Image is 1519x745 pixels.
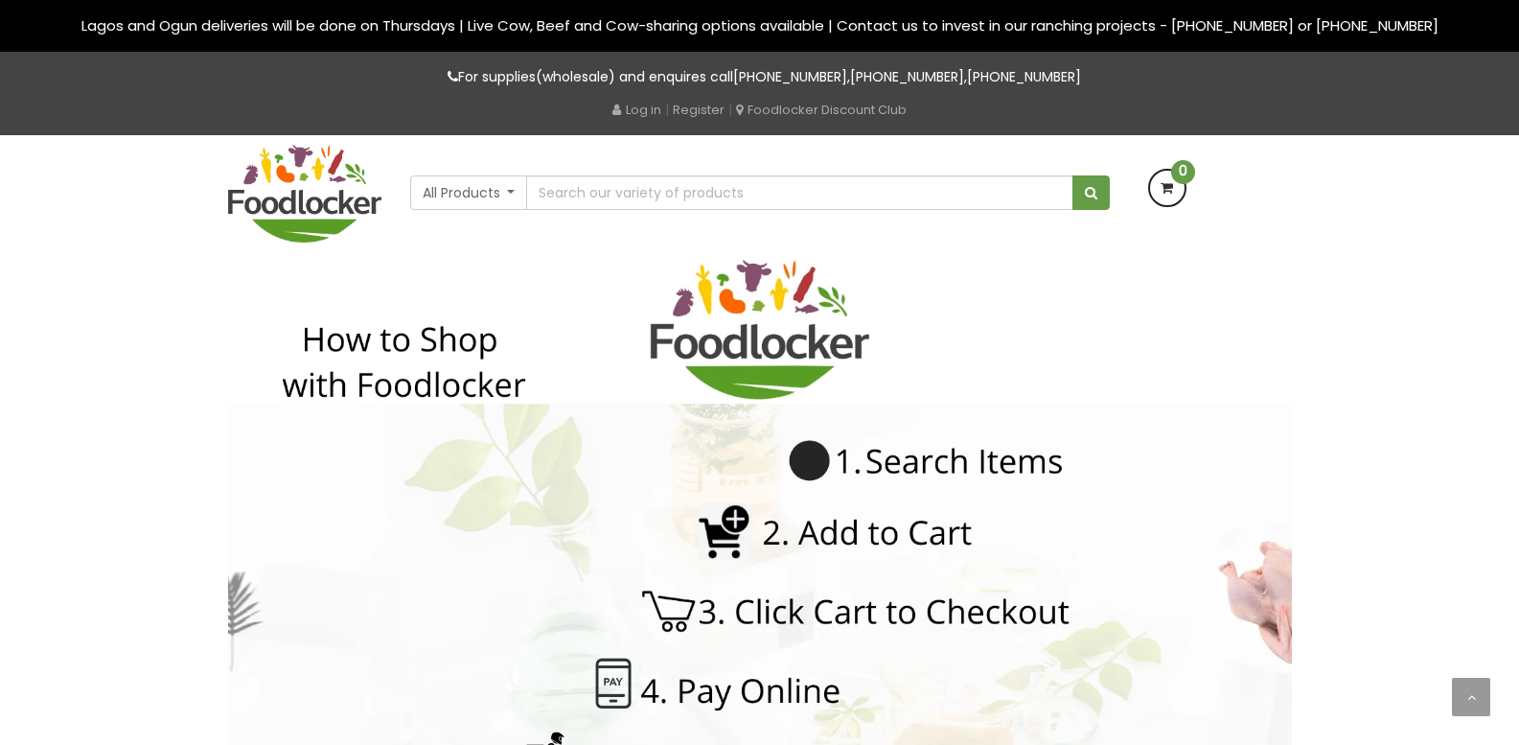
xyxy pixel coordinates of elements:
[81,15,1438,35] span: Lagos and Ogun deliveries will be done on Thursdays | Live Cow, Beef and Cow-sharing options avai...
[665,100,669,119] span: |
[728,100,732,119] span: |
[850,67,964,86] a: [PHONE_NUMBER]
[967,67,1081,86] a: [PHONE_NUMBER]
[736,101,907,119] a: Foodlocker Discount Club
[673,101,725,119] a: Register
[526,175,1072,210] input: Search our variety of products
[228,145,381,243] img: FoodLocker
[410,175,528,210] button: All Products
[1171,160,1195,184] span: 0
[228,66,1292,88] p: For supplies(wholesale) and enquires call , ,
[612,101,661,119] a: Log in
[733,67,847,86] a: [PHONE_NUMBER]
